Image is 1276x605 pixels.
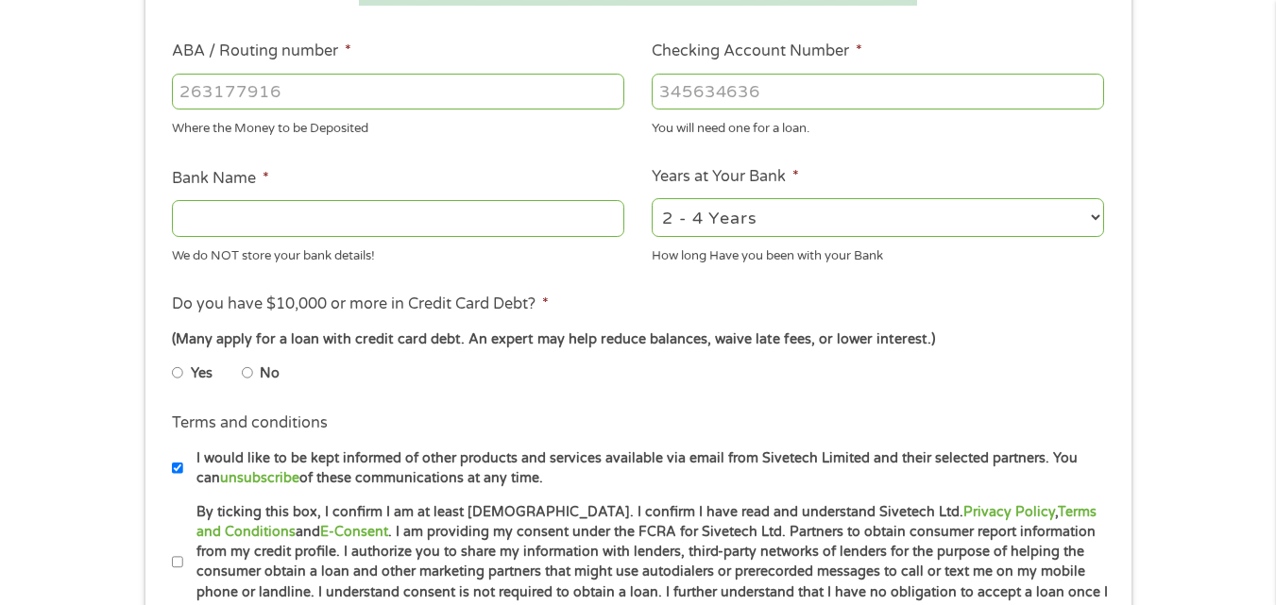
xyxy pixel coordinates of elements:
[172,413,328,433] label: Terms and conditions
[320,524,388,540] a: E-Consent
[652,167,799,187] label: Years at Your Bank
[172,42,351,61] label: ABA / Routing number
[172,294,549,314] label: Do you have $10,000 or more in Credit Card Debt?
[183,448,1110,489] label: I would like to be kept informed of other products and services available via email from Sivetech...
[652,74,1104,109] input: 345634636
[652,113,1104,139] div: You will need one for a loan.
[172,74,624,109] input: 263177916
[172,329,1103,350] div: (Many apply for a loan with credit card debt. An expert may help reduce balances, waive late fees...
[191,363,213,384] label: Yes
[172,169,269,189] label: Bank Name
[220,470,299,486] a: unsubscribe
[260,363,280,384] label: No
[196,504,1097,540] a: Terms and Conditions
[652,240,1104,265] div: How long Have you been with your Bank
[652,42,862,61] label: Checking Account Number
[172,113,624,139] div: Where the Money to be Deposited
[963,504,1055,520] a: Privacy Policy
[172,240,624,265] div: We do NOT store your bank details!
